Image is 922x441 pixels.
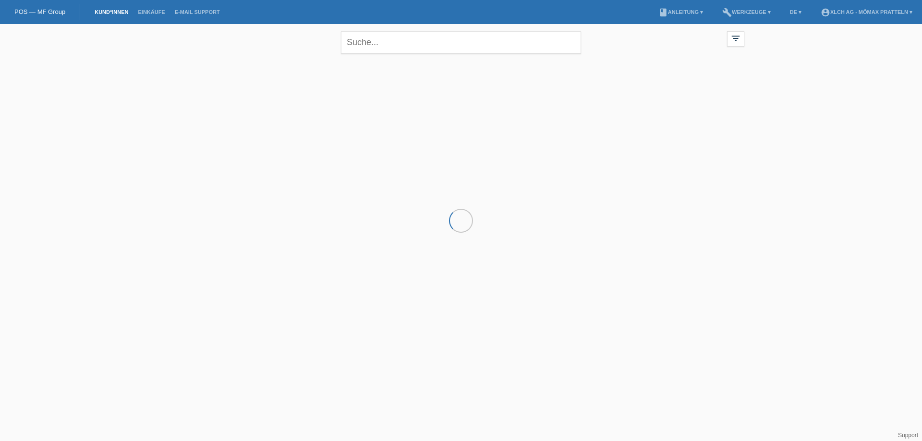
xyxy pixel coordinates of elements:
a: Kund*innen [90,9,133,15]
a: account_circleXLCH AG - Mömax Pratteln ▾ [816,9,917,15]
i: book [658,8,668,17]
a: Support [898,432,918,439]
a: POS — MF Group [14,8,65,15]
a: DE ▾ [785,9,806,15]
a: buildWerkzeuge ▾ [717,9,776,15]
i: filter_list [730,33,741,44]
a: bookAnleitung ▾ [654,9,708,15]
a: Einkäufe [133,9,170,15]
i: build [722,8,732,17]
a: E-Mail Support [170,9,225,15]
input: Suche... [341,31,581,54]
i: account_circle [821,8,830,17]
